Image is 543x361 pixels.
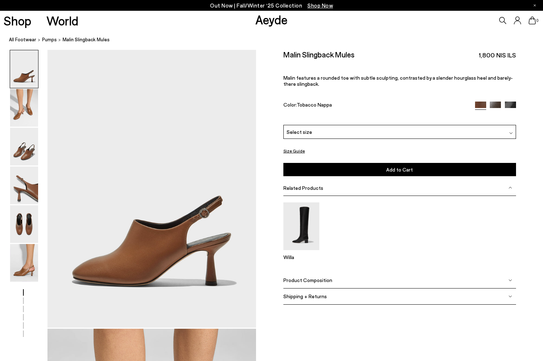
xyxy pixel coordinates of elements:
span: Malin Slingback Mules [63,36,110,43]
img: svg%3E [508,278,512,282]
h2: Malin Slingback Mules [283,50,355,59]
span: Select size [287,128,312,136]
img: Malin Slingback Mules - Image 3 [10,128,38,165]
span: Related Products [283,185,323,191]
a: 0 [529,17,536,24]
p: Malin features a rounded toe with subtle sculpting, contrasted by a slender hourglass heel and ba... [283,75,516,87]
img: Malin Slingback Mules - Image 5 [10,205,38,243]
img: Malin Slingback Mules - Image 1 [10,50,38,88]
span: Add to Cart [386,167,413,173]
img: Willa Leather Over-Knee Boots [283,202,319,250]
a: Shop [4,14,31,27]
p: Out Now | Fall/Winter ‘25 Collection [210,1,333,10]
span: 0 [536,19,539,23]
nav: breadcrumb [9,30,543,50]
button: Add to Cart [283,163,516,176]
img: Malin Slingback Mules - Image 4 [10,167,38,204]
img: svg%3E [509,131,513,135]
a: All Footwear [9,36,36,43]
img: Malin Slingback Mules - Image 6 [10,244,38,282]
span: Navigate to /collections/new-in [307,2,333,9]
a: World [46,14,78,27]
p: Willa [283,254,319,260]
div: Color: [283,102,467,110]
img: Malin Slingback Mules - Image 2 [10,89,38,127]
span: Product Composition [283,277,332,283]
button: Size Guide [283,146,305,155]
span: 1,800 NIS ILS [479,51,516,60]
a: Aeyde [255,12,288,27]
img: svg%3E [508,186,512,189]
span: Tobacco Nappa [297,102,332,108]
a: pumps [42,36,57,43]
a: Willa Leather Over-Knee Boots Willa [283,245,319,260]
span: Shipping + Returns [283,293,327,299]
img: svg%3E [508,295,512,298]
span: pumps [42,37,57,42]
